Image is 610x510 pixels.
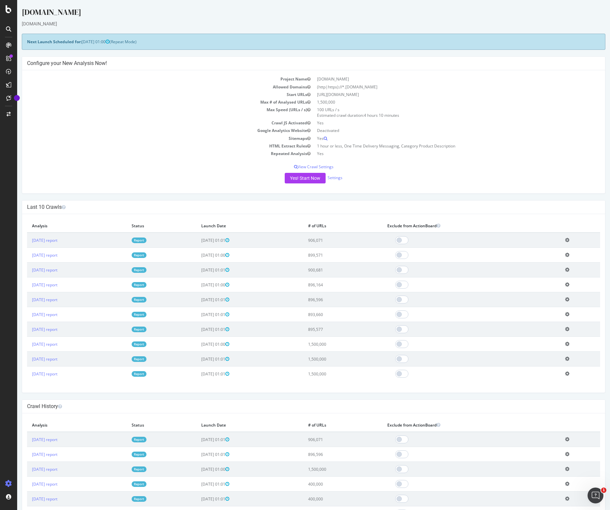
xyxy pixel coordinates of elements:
[286,292,365,307] td: 896,596
[184,312,212,317] span: [DATE] 01:01
[601,488,606,493] span: 1
[15,371,40,377] a: [DATE] report
[588,488,603,503] iframe: Intercom live chat
[114,267,129,273] a: Report
[114,481,129,487] a: Report
[10,135,297,142] td: Sitemaps
[15,481,40,487] a: [DATE] report
[184,481,212,487] span: [DATE] 01:01
[15,252,40,258] a: [DATE] report
[365,418,543,432] th: Exclude from ActionBoard
[286,367,365,381] td: 1,500,000
[286,263,365,277] td: 900,681
[184,252,212,258] span: [DATE] 01:00
[15,466,40,472] a: [DATE] report
[114,371,129,377] a: Report
[10,142,297,150] td: HTML Extract Rules
[179,219,286,233] th: Launch Date
[10,75,297,83] td: Project Name
[15,496,40,502] a: [DATE] report
[10,403,583,410] h4: Crawl History
[286,462,365,477] td: 1,500,000
[114,466,129,472] a: Report
[10,127,297,134] td: Google Analytics Website
[15,356,40,362] a: [DATE] report
[5,7,588,20] div: [DOMAIN_NAME]
[286,492,365,506] td: 400,000
[297,91,583,98] td: [URL][DOMAIN_NAME]
[10,91,297,98] td: Start URLs
[184,356,212,362] span: [DATE] 01:01
[114,238,129,243] a: Report
[15,297,40,303] a: [DATE] report
[114,297,129,303] a: Report
[297,135,583,142] td: Yes
[286,233,365,248] td: 906,071
[114,252,129,258] a: Report
[286,337,365,352] td: 1,500,000
[286,219,365,233] th: # of URLs
[15,267,40,273] a: [DATE] report
[15,341,40,347] a: [DATE] report
[347,112,382,118] span: 4 hours 10 minutes
[10,119,297,127] td: Crawl JS Activated
[184,371,212,377] span: [DATE] 01:01
[286,432,365,447] td: 906,071
[184,327,212,332] span: [DATE] 01:01
[10,219,110,233] th: Analysis
[286,352,365,367] td: 1,500,000
[15,452,40,457] a: [DATE] report
[110,418,179,432] th: Status
[64,39,92,45] span: [DATE] 01:00
[297,83,583,91] td: (http|https)://*.[DOMAIN_NAME]
[14,95,20,101] div: Tooltip anchor
[114,327,129,332] a: Report
[286,322,365,337] td: 895,577
[268,173,308,183] button: Yes! Start Now
[286,447,365,462] td: 896,596
[297,106,583,119] td: 100 URLs / s Estimated crawl duration:
[184,452,212,457] span: [DATE] 01:01
[10,418,110,432] th: Analysis
[114,356,129,362] a: Report
[114,312,129,317] a: Report
[15,327,40,332] a: [DATE] report
[184,297,212,303] span: [DATE] 01:01
[286,277,365,292] td: 896,164
[184,466,212,472] span: [DATE] 01:00
[297,75,583,83] td: [DOMAIN_NAME]
[5,34,588,50] div: (Repeat Mode)
[114,437,129,442] a: Report
[10,106,297,119] td: Max Speed (URLs / s)
[114,282,129,288] a: Report
[297,150,583,157] td: Yes
[365,219,543,233] th: Exclude from ActionBoard
[297,142,583,150] td: 1 hour or less, One Time Delivery Messaging, Category Product Description
[184,341,212,347] span: [DATE] 01:00
[184,496,212,502] span: [DATE] 01:01
[184,282,212,288] span: [DATE] 01:00
[184,238,212,243] span: [DATE] 01:01
[10,60,583,67] h4: Configure your New Analysis Now!
[286,248,365,263] td: 899,571
[286,307,365,322] td: 893,660
[15,312,40,317] a: [DATE] report
[297,119,583,127] td: Yes
[179,418,286,432] th: Launch Date
[297,127,583,134] td: Deactivated
[184,437,212,442] span: [DATE] 01:01
[10,39,64,45] strong: Next Launch Scheduled for:
[15,437,40,442] a: [DATE] report
[10,204,583,210] h4: Last 10 Crawls
[110,219,179,233] th: Status
[114,496,129,502] a: Report
[114,452,129,457] a: Report
[15,282,40,288] a: [DATE] report
[10,83,297,91] td: Allowed Domains
[15,238,40,243] a: [DATE] report
[184,267,212,273] span: [DATE] 01:01
[10,150,297,157] td: Repeated Analysis
[114,341,129,347] a: Report
[310,175,325,180] a: Settings
[10,98,297,106] td: Max # of Analysed URLs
